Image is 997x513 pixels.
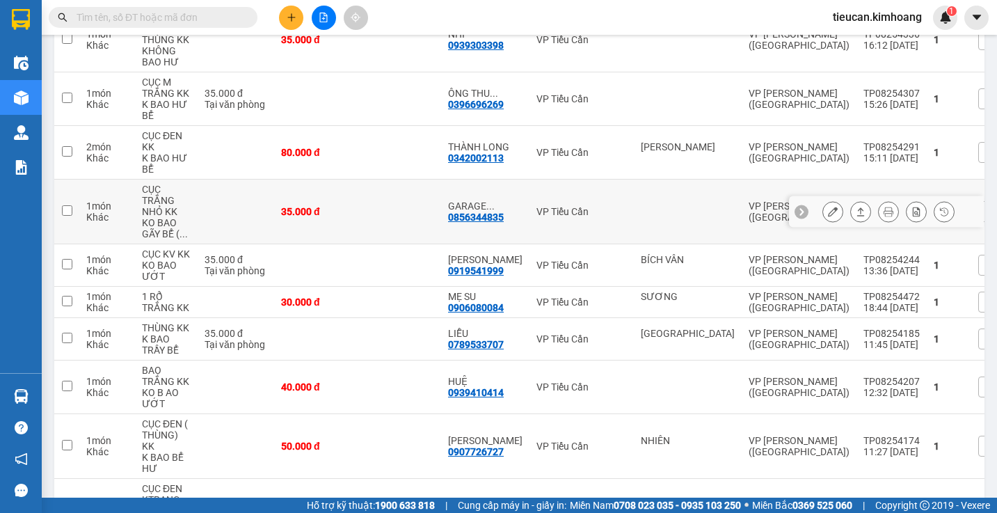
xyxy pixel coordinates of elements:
[448,376,523,387] div: HUỆ
[86,376,128,387] div: 1 món
[15,421,28,434] span: question-circle
[947,6,957,16] sup: 1
[749,291,850,313] div: VP [PERSON_NAME] ([GEOGRAPHIC_DATA])
[536,93,627,104] div: VP Tiểu Cần
[934,381,964,393] div: 1
[641,291,735,302] div: SƯƠNG
[86,339,128,350] div: Khác
[86,435,128,446] div: 1 món
[86,265,128,276] div: Khác
[641,435,735,446] div: NHIÊN
[863,328,920,339] div: TP08254185
[205,254,267,265] div: 35.000 đ
[86,291,128,302] div: 1 món
[142,130,191,152] div: CỤC ĐEN KK
[86,99,128,110] div: Khác
[205,99,267,110] div: Tại văn phòng
[822,201,843,222] div: Sửa đơn hàng
[749,328,850,350] div: VP [PERSON_NAME] ([GEOGRAPHIC_DATA])
[448,302,504,313] div: 0906080084
[536,381,627,393] div: VP Tiểu Cần
[14,56,29,70] img: warehouse-icon
[863,302,920,313] div: 18:44 [DATE]
[448,200,523,212] div: GARAGE THÀNH ĐÔ
[863,40,920,51] div: 16:12 [DATE]
[448,339,504,350] div: 0789533707
[920,500,930,510] span: copyright
[536,147,627,158] div: VP Tiểu Cần
[86,40,128,51] div: Khác
[536,34,627,45] div: VP Tiểu Cần
[863,265,920,276] div: 13:36 [DATE]
[448,265,504,276] div: 0919541999
[863,435,920,446] div: TP08254174
[15,484,28,497] span: message
[744,503,749,508] span: ⚪️
[934,34,964,45] div: 1
[536,260,627,271] div: VP Tiểu Cần
[850,201,871,222] div: Giao hàng
[142,387,191,409] div: KO B AO ƯỚT
[448,152,504,164] div: 0342002113
[142,260,191,282] div: KO BAO ƯỚT
[205,88,267,99] div: 35.000 đ
[939,11,952,24] img: icon-new-feature
[142,291,191,313] div: 1 RỔ TRẮNG KK
[863,88,920,99] div: TP08254307
[142,418,191,452] div: CỤC ĐEN ( THÙNG) KK
[14,125,29,140] img: warehouse-icon
[749,141,850,164] div: VP [PERSON_NAME] ([GEOGRAPHIC_DATA])
[281,34,351,45] div: 35.000 đ
[448,141,523,152] div: THÀNH LONG
[281,147,351,158] div: 80.000 đ
[142,184,191,217] div: CỤC TRẮNG NHỎ KK
[205,328,267,339] div: 35.000 đ
[319,13,328,22] span: file-add
[14,389,29,404] img: warehouse-icon
[863,141,920,152] div: TP08254291
[86,200,128,212] div: 1 món
[822,8,933,26] span: tieucan.kimhoang
[863,339,920,350] div: 11:45 [DATE]
[448,291,523,302] div: MẸ SU
[287,13,296,22] span: plus
[142,217,191,239] div: KO BAO GÃY BỂ ( ƯỚT SẴN)
[12,9,30,30] img: logo-vxr
[536,206,627,217] div: VP Tiểu Cần
[641,328,735,339] div: MỸ TIÊN
[86,254,128,265] div: 1 món
[749,29,850,51] div: VP [PERSON_NAME] ([GEOGRAPHIC_DATA])
[86,141,128,152] div: 2 món
[863,498,865,513] span: |
[86,152,128,164] div: Khác
[281,206,351,217] div: 35.000 đ
[448,435,523,446] div: ANH LINH
[749,254,850,276] div: VP [PERSON_NAME] ([GEOGRAPHIC_DATA])
[205,339,267,350] div: Tại văn phòng
[448,88,523,99] div: ÔNG THU NGA
[536,333,627,345] div: VP Tiểu Cần
[344,6,368,30] button: aim
[641,141,735,152] div: THU GIANG
[281,381,351,393] div: 40.000 đ
[14,160,29,175] img: solution-icon
[86,302,128,313] div: Khác
[142,45,191,68] div: KHÔNG BAO HƯ
[490,88,498,99] span: ...
[749,200,850,223] div: VP [PERSON_NAME] ([GEOGRAPHIC_DATA])
[641,254,735,265] div: BÍCH VÂN
[15,452,28,466] span: notification
[142,365,191,387] div: BAO TRẮNG KK
[486,200,495,212] span: ...
[863,254,920,265] div: TP08254244
[749,88,850,110] div: VP [PERSON_NAME] ([GEOGRAPHIC_DATA])
[375,500,435,511] strong: 1900 633 818
[142,452,191,474] div: K BAO BỂ HƯ
[536,297,627,308] div: VP Tiểu Cần
[863,376,920,387] div: TP08254207
[448,99,504,110] div: 0396696269
[205,265,267,276] div: Tại văn phòng
[142,99,191,121] div: K BAO HƯ BỂ
[351,13,360,22] span: aim
[86,446,128,457] div: Khác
